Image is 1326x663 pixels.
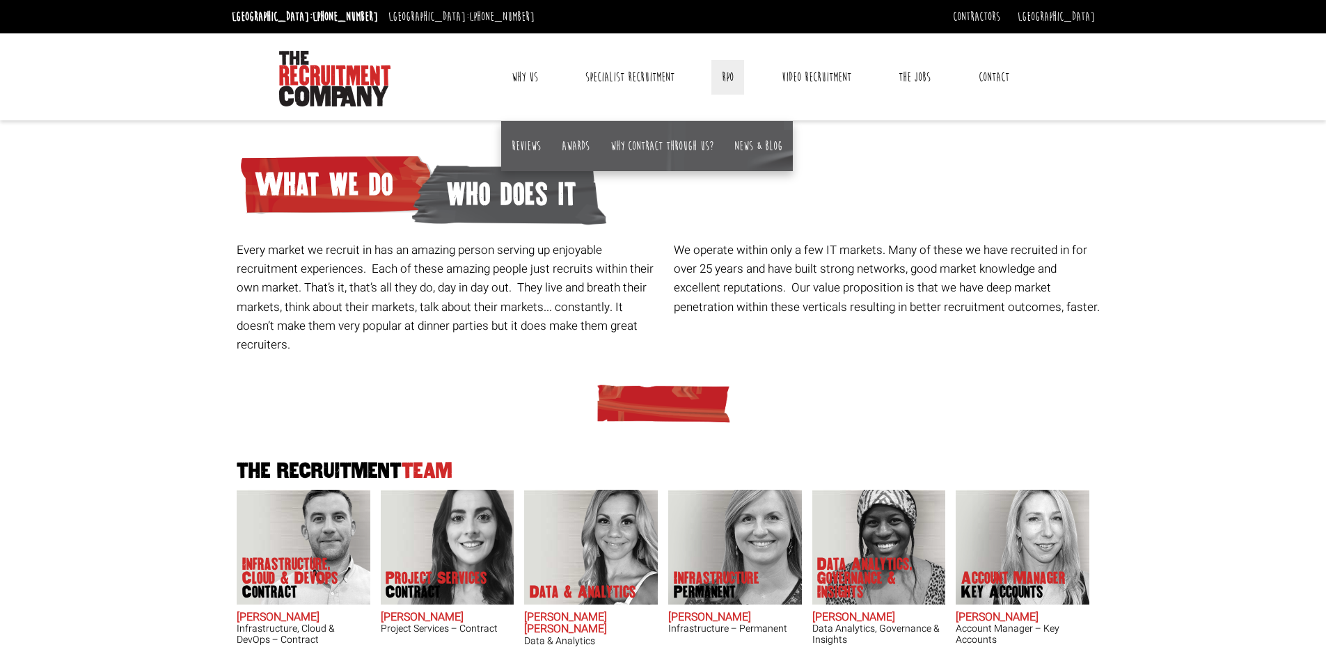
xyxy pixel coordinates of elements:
[386,585,487,599] span: Contract
[385,6,538,28] li: [GEOGRAPHIC_DATA]:
[668,612,802,624] h2: [PERSON_NAME]
[771,60,862,95] a: Video Recruitment
[512,138,541,154] a: Reviews
[668,490,802,605] img: Amanda Evans's Our Infrastructure Permanent
[242,557,354,599] p: Infrastructure, Cloud & DevOps
[956,623,1089,645] h3: Account Manager – Key Accounts
[674,585,759,599] span: Permanent
[242,585,354,599] span: Contract
[1097,298,1100,316] span: .
[961,571,1066,599] p: Account Manager
[968,60,1020,95] a: Contact
[524,612,658,636] h2: [PERSON_NAME] [PERSON_NAME]
[381,612,514,624] h2: [PERSON_NAME]
[812,612,946,624] h2: [PERSON_NAME]
[279,51,390,106] img: The Recruitment Company
[562,138,590,154] a: Awards
[402,459,452,482] span: Team
[380,490,514,605] img: Claire Sheerin does Project Services Contract
[232,461,1095,482] h2: The Recruitment
[237,490,370,605] img: Adam Eshet does Infrastructure, Cloud & DevOps Contract
[530,585,636,599] p: Data & Analytics
[953,9,1000,24] a: Contractors
[524,636,658,646] h3: Data & Analytics
[956,490,1089,605] img: Frankie Gaffney's our Account Manager Key Accounts
[711,60,744,95] a: RPO
[674,571,759,599] p: Infrastructure
[313,9,378,24] a: [PHONE_NUMBER]
[817,557,929,599] p: Data Analytics, Governance & Insights
[237,623,370,645] h3: Infrastructure, Cloud & DevOps – Contract
[228,6,381,28] li: [GEOGRAPHIC_DATA]:
[524,490,658,605] img: Anna-Maria Julie does Data & Analytics
[237,241,663,354] p: Every market we recruit in has an amazing person serving up enjoyable recruitment experiences. Ea...
[812,490,945,605] img: Chipo Riva does Data Analytics, Governance & Insights
[610,138,713,154] a: Why contract through us?
[469,9,535,24] a: [PHONE_NUMBER]
[668,623,802,634] h3: Infrastructure – Permanent
[812,623,946,645] h3: Data Analytics, Governance & Insights
[1018,9,1095,24] a: [GEOGRAPHIC_DATA]
[674,241,1100,317] p: We operate within only a few IT markets. Many of these we have recruited in for over 25 years and...
[237,612,370,624] h2: [PERSON_NAME]
[501,60,548,95] a: Why Us
[575,60,685,95] a: Specialist Recruitment
[956,612,1089,624] h2: [PERSON_NAME]
[888,60,941,95] a: The Jobs
[386,571,487,599] p: Project Services
[961,585,1066,599] span: Key Accounts
[381,623,514,634] h3: Project Services – Contract
[734,138,782,154] a: News & Blog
